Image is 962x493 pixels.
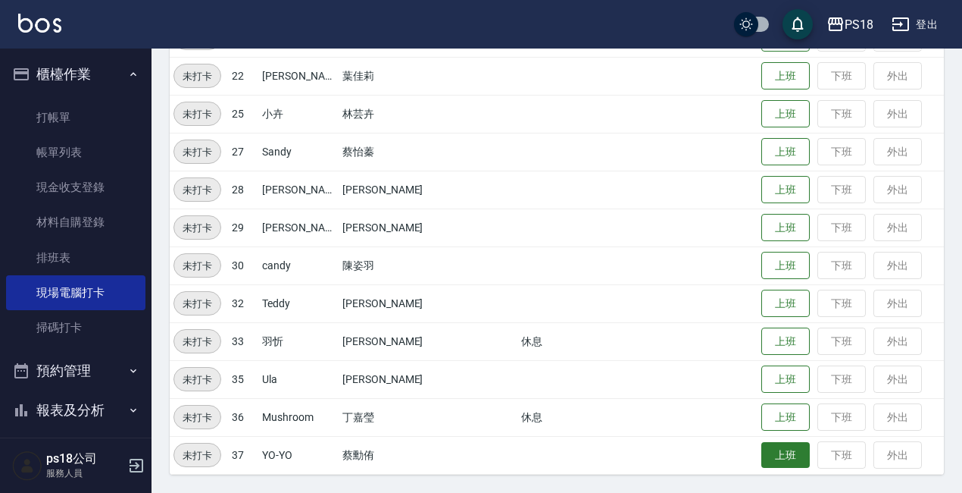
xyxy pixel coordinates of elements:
button: 上班 [761,138,810,166]
button: 報表及分析 [6,391,145,430]
button: 上班 [761,366,810,394]
td: 羽忻 [258,322,339,360]
td: 22 [228,57,258,95]
td: 休息 [517,322,598,360]
button: 上班 [761,252,810,280]
td: 25 [228,95,258,133]
button: 上班 [761,214,810,242]
button: 客戶管理 [6,429,145,469]
td: 33 [228,322,258,360]
td: [PERSON_NAME] [258,57,339,95]
td: 蔡怡蓁 [339,133,517,171]
td: 丁嘉瑩 [339,398,517,436]
span: 未打卡 [174,334,220,350]
span: 未打卡 [174,372,220,388]
td: 30 [228,246,258,284]
span: 未打卡 [174,258,220,274]
td: 葉佳莉 [339,57,517,95]
button: 上班 [761,176,810,204]
button: 上班 [761,442,810,469]
span: 未打卡 [174,220,220,236]
td: [PERSON_NAME] [258,171,339,209]
td: 35 [228,360,258,398]
span: 未打卡 [174,182,220,198]
td: 29 [228,209,258,246]
td: 28 [228,171,258,209]
td: 36 [228,398,258,436]
button: 櫃檯作業 [6,55,145,94]
button: 上班 [761,328,810,356]
button: 上班 [761,62,810,90]
img: Logo [18,14,61,33]
td: 蔡勳侑 [339,436,517,474]
h5: ps18公司 [46,451,123,466]
span: 未打卡 [174,68,220,84]
a: 材料自購登錄 [6,205,145,240]
button: save [782,9,813,39]
td: 休息 [517,398,598,436]
td: YO-YO [258,436,339,474]
td: 林芸卉 [339,95,517,133]
a: 打帳單 [6,100,145,135]
span: 未打卡 [174,296,220,312]
button: 預約管理 [6,351,145,391]
a: 帳單列表 [6,135,145,170]
a: 排班表 [6,240,145,275]
a: 現場電腦打卡 [6,275,145,310]
td: 27 [228,133,258,171]
button: 登出 [885,11,944,39]
td: 小卉 [258,95,339,133]
td: [PERSON_NAME] [339,209,517,246]
td: 陳姿羽 [339,246,517,284]
td: [PERSON_NAME] [339,171,517,209]
button: 上班 [761,290,810,318]
span: 未打卡 [174,447,220,463]
td: Sandy [258,133,339,171]
span: 未打卡 [174,144,220,160]
td: [PERSON_NAME] [339,284,517,322]
p: 服務人員 [46,466,123,480]
td: [PERSON_NAME] [339,360,517,398]
a: 掃碼打卡 [6,310,145,345]
button: 上班 [761,404,810,432]
img: Person [12,451,42,481]
td: Teddy [258,284,339,322]
a: 現金收支登錄 [6,170,145,205]
td: 32 [228,284,258,322]
td: [PERSON_NAME] [258,209,339,246]
td: candy [258,246,339,284]
button: PS18 [820,9,879,40]
td: Mushroom [258,398,339,436]
td: 37 [228,436,258,474]
td: Ula [258,360,339,398]
button: 上班 [761,100,810,128]
td: [PERSON_NAME] [339,322,517,360]
div: PS18 [845,15,873,34]
span: 未打卡 [174,410,220,425]
span: 未打卡 [174,106,220,122]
